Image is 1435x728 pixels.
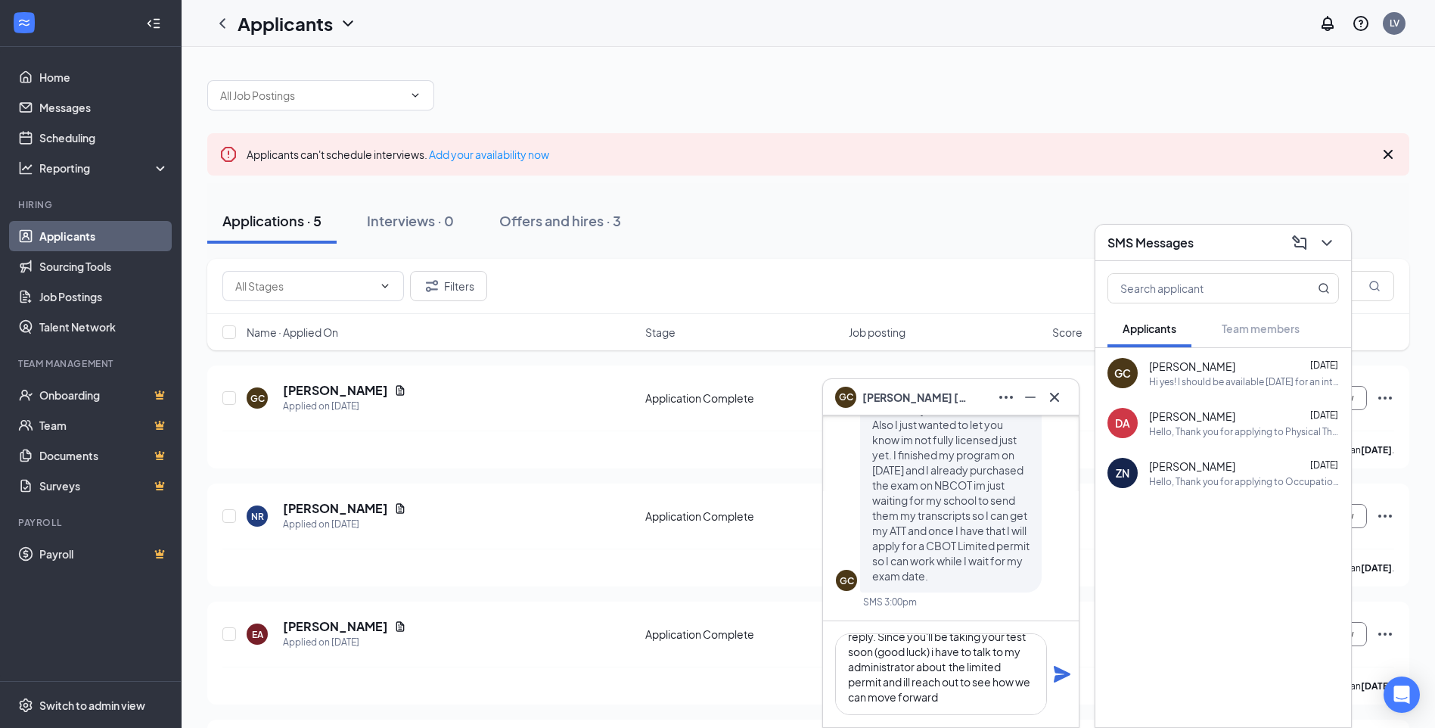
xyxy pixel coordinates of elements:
a: Sourcing Tools [39,251,169,282]
span: [DATE] [1310,459,1338,471]
svg: Settings [18,698,33,713]
b: [DATE] [1361,444,1392,456]
span: Team members [1222,322,1300,335]
span: [PERSON_NAME] [1149,359,1235,374]
div: LV [1390,17,1399,30]
textarea: good morning, apologies for the late reply. Since you'll be taking your test soon (good luck) i h... [835,633,1047,715]
a: Talent Network [39,312,169,342]
span: Name · Applied On [247,325,338,340]
span: [DATE] [1310,409,1338,421]
button: Ellipses [994,385,1018,409]
div: Hello, Thank you for applying to Occupational Therapist Assistant(OTA) at Berkley Post-Acute! We ... [1149,475,1339,488]
div: Hello, Thank you for applying to Physical Therapist Assistant(PTA) at Berkley Post-Acute! We have... [1149,425,1339,438]
button: ChevronDown [1315,231,1339,255]
svg: Cross [1379,145,1397,163]
h1: Applicants [238,11,333,36]
div: Payroll [18,516,166,529]
svg: Document [394,502,406,515]
b: [DATE] [1361,562,1392,574]
svg: ChevronDown [339,14,357,33]
div: Applications · 5 [222,211,321,230]
h3: SMS Messages [1107,235,1194,251]
input: All Stages [235,278,373,294]
svg: Collapse [146,16,161,31]
span: [PERSON_NAME] [1149,409,1235,424]
svg: ChevronDown [379,280,391,292]
svg: Ellipses [1376,507,1394,525]
div: Switch to admin view [39,698,145,713]
svg: ChevronLeft [213,14,231,33]
span: Stage [645,325,676,340]
svg: QuestionInfo [1352,14,1370,33]
svg: Document [394,384,406,397]
a: PayrollCrown [39,539,169,569]
div: Open Intercom Messenger [1384,677,1420,713]
div: Offers and hires · 3 [499,211,621,230]
a: Home [39,62,169,92]
div: Team Management [18,357,166,370]
div: Applied on [DATE] [283,399,406,414]
a: Add your availability now [429,148,549,161]
div: Applied on [DATE] [283,635,406,650]
span: Applicants [1123,322,1176,335]
svg: Minimize [1021,388,1039,406]
svg: MagnifyingGlass [1318,282,1330,294]
svg: Document [394,621,406,633]
svg: Ellipses [997,388,1015,406]
svg: ComposeMessage [1291,234,1309,252]
button: Minimize [1018,385,1042,409]
input: All Job Postings [220,87,403,104]
div: DA [1115,415,1130,431]
svg: Plane [1053,665,1071,683]
div: Application Complete [645,509,840,524]
svg: MagnifyingGlass [1368,280,1381,292]
a: OnboardingCrown [39,380,169,410]
h5: [PERSON_NAME] [283,382,388,399]
button: Cross [1042,385,1067,409]
svg: ChevronDown [1318,234,1336,252]
a: Applicants [39,221,169,251]
div: Application Complete [645,627,840,642]
a: Job Postings [39,282,169,312]
div: GC [250,392,265,405]
svg: Ellipses [1376,625,1394,643]
a: Scheduling [39,123,169,153]
b: [DATE] [1361,680,1392,692]
svg: Filter [423,277,441,295]
span: [PERSON_NAME] [1149,459,1235,474]
span: Score [1052,325,1082,340]
span: Applicants can't schedule interviews. [247,148,549,161]
div: NR [251,510,264,523]
div: ZN [1116,465,1129,481]
h5: [PERSON_NAME] [283,618,388,635]
button: Filter Filters [410,271,487,301]
div: GC [840,574,854,587]
span: Job posting [849,325,905,340]
a: Messages [39,92,169,123]
svg: Notifications [1319,14,1337,33]
svg: Ellipses [1376,389,1394,407]
div: SMS 3:00pm [863,596,917,608]
svg: Cross [1045,388,1064,406]
div: Reporting [39,160,169,176]
div: GC [1114,366,1131,381]
div: Application Complete [645,390,840,406]
svg: ChevronDown [409,89,421,101]
span: [PERSON_NAME] [PERSON_NAME] [862,389,968,406]
div: Applied on [DATE] [283,517,406,532]
a: DocumentsCrown [39,440,169,471]
div: Interviews · 0 [367,211,454,230]
div: Hiring [18,198,166,211]
a: TeamCrown [39,410,169,440]
svg: Error [219,145,238,163]
svg: Analysis [18,160,33,176]
a: SurveysCrown [39,471,169,501]
h5: [PERSON_NAME] [283,500,388,517]
div: Hi yes! I should be available [DATE] for an interview if that works for you Also I just wanted to... [1149,375,1339,388]
span: [DATE] [1310,359,1338,371]
div: EA [252,628,263,641]
input: Search applicant [1108,274,1287,303]
button: ComposeMessage [1287,231,1312,255]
